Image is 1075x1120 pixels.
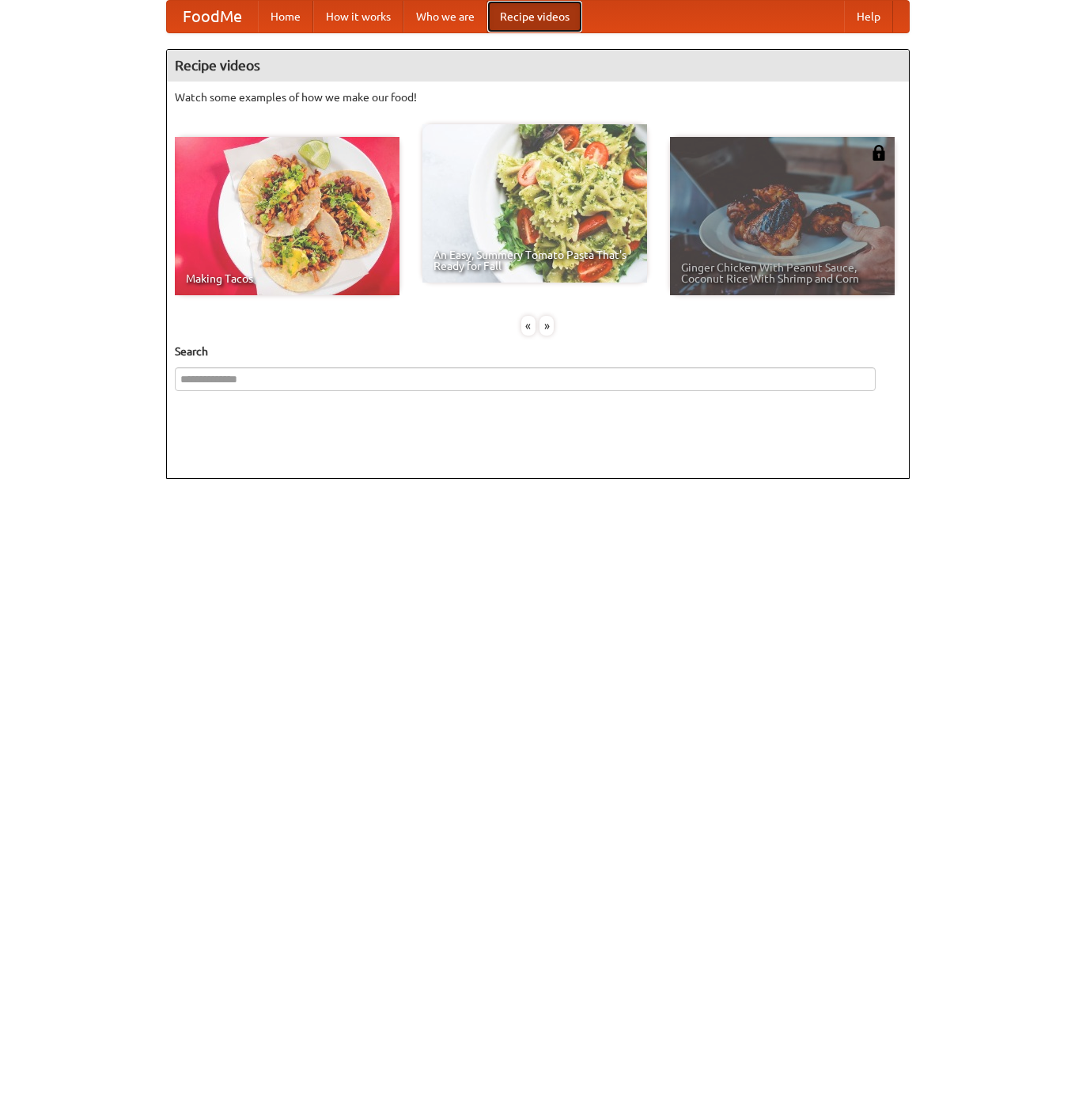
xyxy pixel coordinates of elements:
a: Home [258,1,313,32]
div: » [539,316,554,336]
div: « [521,316,536,336]
a: Help [844,1,893,32]
h4: Recipe videos [167,50,909,82]
p: Watch some examples of how we make our food! [175,89,901,105]
a: Making Tacos [175,137,399,295]
span: An Easy, Summery Tomato Pasta That's Ready for Fall [433,249,636,271]
a: FoodMe [167,1,258,32]
a: An Easy, Summery Tomato Pasta That's Ready for Fall [422,124,647,283]
a: Who we are [403,1,487,32]
img: 483408.png [871,145,887,161]
a: Recipe videos [487,1,582,32]
a: How it works [313,1,403,32]
h5: Search [175,344,901,359]
span: Making Tacos [186,273,388,284]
